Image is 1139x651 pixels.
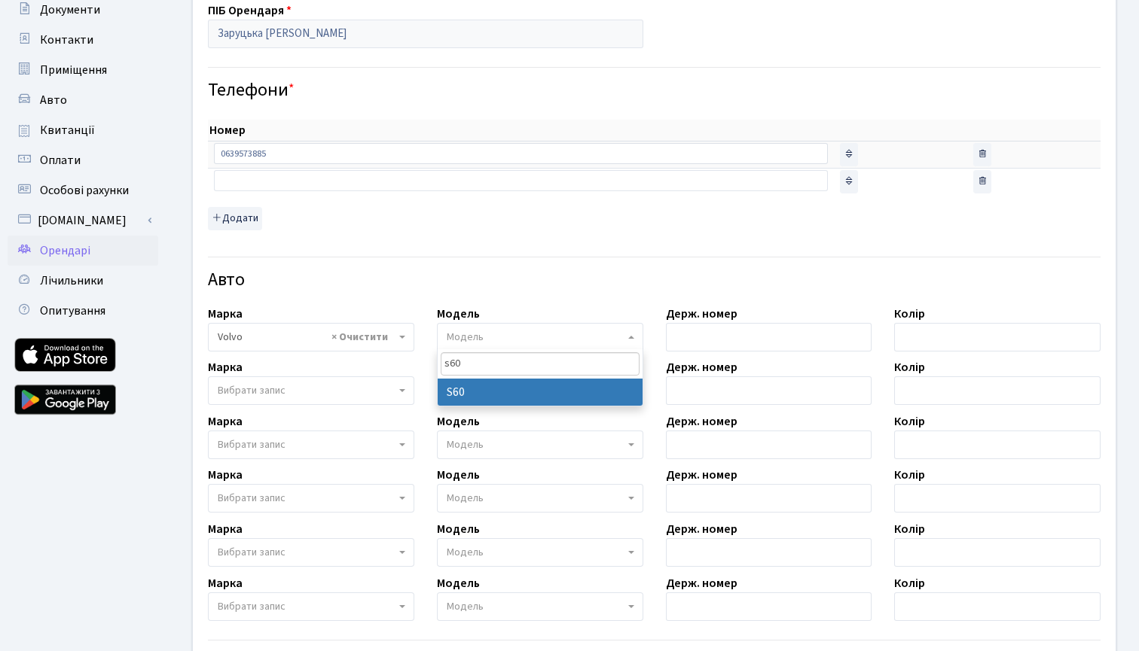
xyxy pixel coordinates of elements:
[40,272,103,289] span: Лічильники
[8,25,158,55] a: Контакти
[894,574,925,592] label: Колір
[218,491,286,506] span: Вибрати запис
[40,182,129,199] span: Особові рахунки
[894,358,925,376] label: Колір
[437,466,480,484] label: Модель
[208,305,243,323] label: Марка
[40,62,107,78] span: Приміщення
[208,80,1101,102] h4: Телефони
[208,520,243,538] label: Марка
[40,32,93,48] span: Контакти
[447,491,484,506] span: Модель
[894,305,925,323] label: Колір
[218,383,286,398] span: Вибрати запис
[208,323,414,351] span: Volvo
[8,296,158,326] a: Опитування
[208,412,243,430] label: Марка
[218,545,286,560] span: Вибрати запис
[208,207,262,230] button: Додати
[8,175,158,205] a: Особові рахунки
[666,358,737,376] label: Держ. номер
[666,305,737,323] label: Держ. номер
[40,303,105,319] span: Опитування
[208,120,834,141] th: Номер
[437,520,480,538] label: Модель
[437,305,480,323] label: Модель
[666,520,737,538] label: Держ. номер
[8,115,158,145] a: Квитанції
[40,122,95,138] span: Квитанції
[8,55,158,85] a: Приміщення
[218,330,395,345] span: Volvo
[666,574,737,592] label: Держ. номер
[894,520,925,538] label: Колір
[447,330,484,345] span: Модель
[208,358,243,376] label: Марка
[40,92,67,108] span: Авто
[40,242,90,259] span: Орендарі
[894,412,925,430] label: Колір
[666,466,737,484] label: Держ. номер
[8,85,158,115] a: Авто
[438,379,643,406] li: S60
[894,466,925,484] label: Колір
[8,205,158,236] a: [DOMAIN_NAME]
[331,330,388,345] span: Видалити всі елементи
[218,437,286,452] span: Вибрати запис
[218,599,286,614] span: Вибрати запис
[447,599,484,614] span: Модель
[447,437,484,452] span: Модель
[8,236,158,266] a: Орендарі
[447,545,484,560] span: Модель
[208,2,292,20] label: ПІБ Орендаря
[208,574,243,592] label: Марка
[8,266,158,296] a: Лічильники
[40,2,100,18] span: Документи
[40,152,81,169] span: Оплати
[208,466,243,484] label: Марка
[437,412,480,430] label: Модель
[8,145,158,175] a: Оплати
[666,412,737,430] label: Держ. номер
[437,574,480,592] label: Модель
[208,269,1101,291] h4: Авто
